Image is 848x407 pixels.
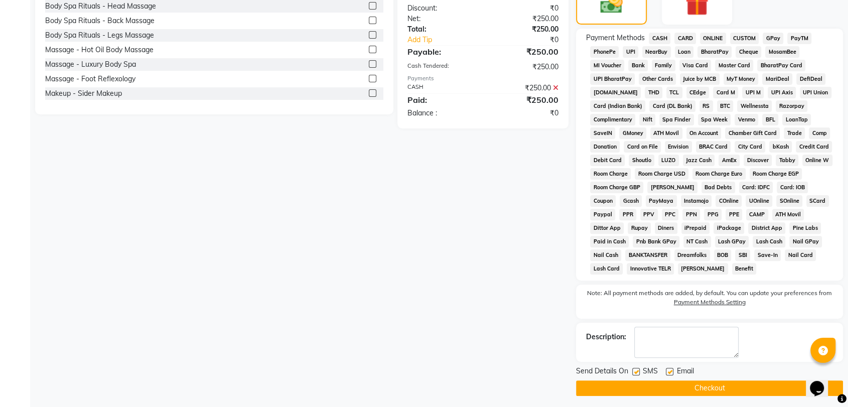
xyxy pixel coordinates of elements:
[590,127,615,139] span: SaveIN
[624,141,661,153] span: Card on File
[753,236,785,247] span: Lash Cash
[620,195,642,207] span: Gcash
[590,141,620,153] span: Donation
[730,33,759,44] span: CUSTOM
[590,100,645,112] span: Card (Indian Bank)
[692,168,746,180] span: Room Charge Euro
[674,249,710,261] span: Dreamfolks
[763,33,783,44] span: GPay
[782,114,811,125] span: LoanTap
[806,195,829,207] span: SCard
[742,87,764,98] span: UPI M
[674,298,746,307] label: Payment Methods Setting
[45,45,154,55] div: Massage - Hot Oil Body Massage
[639,114,655,125] span: Nift
[744,155,772,166] span: Discover
[400,35,497,45] a: Add Tip
[769,141,792,153] span: bKash
[746,209,768,220] span: CAMP
[650,127,682,139] span: ATH Movil
[724,73,759,85] span: MyT Money
[683,155,715,166] span: Jazz Cash
[762,114,778,125] span: BFL
[629,155,654,166] span: Shoutlo
[735,249,750,261] span: SBI
[590,236,629,247] span: Paid in Cash
[45,59,136,70] div: Massage - Luxury Body Spa
[757,60,805,71] span: BharatPay Card
[754,249,781,261] span: Save-In
[686,87,710,98] span: CEdge
[576,380,843,396] button: Checkout
[483,94,567,106] div: ₹250.00
[699,100,713,112] span: RS
[628,60,648,71] span: Bank
[590,222,624,234] span: Dittor App
[750,168,802,180] span: Room Charge EGP
[652,60,675,71] span: Family
[658,155,679,166] span: LUZO
[789,236,822,247] span: Nail GPay
[400,62,483,72] div: Cash Tendered:
[649,33,670,44] span: CASH
[590,249,621,261] span: Nail Cash
[483,83,567,93] div: ₹250.00
[765,46,799,58] span: MosamBee
[674,33,696,44] span: CARD
[675,46,694,58] span: Loan
[45,30,154,41] div: Body Spa Rituals - Legs Massage
[623,46,638,58] span: UPI
[678,263,728,275] span: [PERSON_NAME]
[700,33,726,44] span: ONLINE
[483,46,567,58] div: ₹250.00
[633,236,679,247] span: Pnb Bank GPay
[483,108,567,118] div: ₹0
[646,195,677,207] span: PayMaya
[628,222,651,234] span: Rupay
[746,195,772,207] span: UOnline
[732,263,757,275] span: Benefit
[590,87,641,98] span: [DOMAIN_NAME]
[665,141,692,153] span: Envision
[619,127,646,139] span: GMoney
[680,73,720,85] span: Juice by MCB
[625,249,670,261] span: BANKTANSFER
[400,108,483,118] div: Balance :
[696,141,731,153] span: BRAC Card
[635,168,688,180] span: Room Charge USD
[586,33,645,43] span: Payment Methods
[715,236,749,247] span: Lash GPay
[713,87,738,98] span: Card M
[586,289,833,311] label: Note: All payment methods are added, by default. You can update your preferences from
[785,249,816,261] span: Nail Card
[681,195,712,207] span: Instamojo
[784,127,805,139] span: Trade
[590,182,643,193] span: Room Charge GBP
[725,127,780,139] span: Chamber Gift Card
[590,263,623,275] span: Lash Card
[735,114,758,125] span: Venmo
[400,83,483,93] div: CASH
[737,100,772,112] span: Wellnessta
[679,60,712,71] span: Visa Card
[716,195,742,207] span: COnline
[483,24,567,35] div: ₹250.00
[682,209,700,220] span: PPN
[776,100,807,112] span: Razorpay
[483,62,567,72] div: ₹250.00
[762,73,792,85] span: MariDeal
[655,222,677,234] span: Diners
[796,141,832,153] span: Credit Card
[683,236,711,247] span: NT Cash
[748,222,785,234] span: District App
[676,366,693,378] span: Email
[806,367,838,397] iframe: chat widget
[739,182,773,193] span: Card: IDFC
[681,222,710,234] span: iPrepaid
[640,209,658,220] span: PPV
[698,114,731,125] span: Spa Week
[590,209,615,220] span: Paypal
[776,195,802,207] span: SOnline
[400,14,483,24] div: Net:
[686,127,722,139] span: On Account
